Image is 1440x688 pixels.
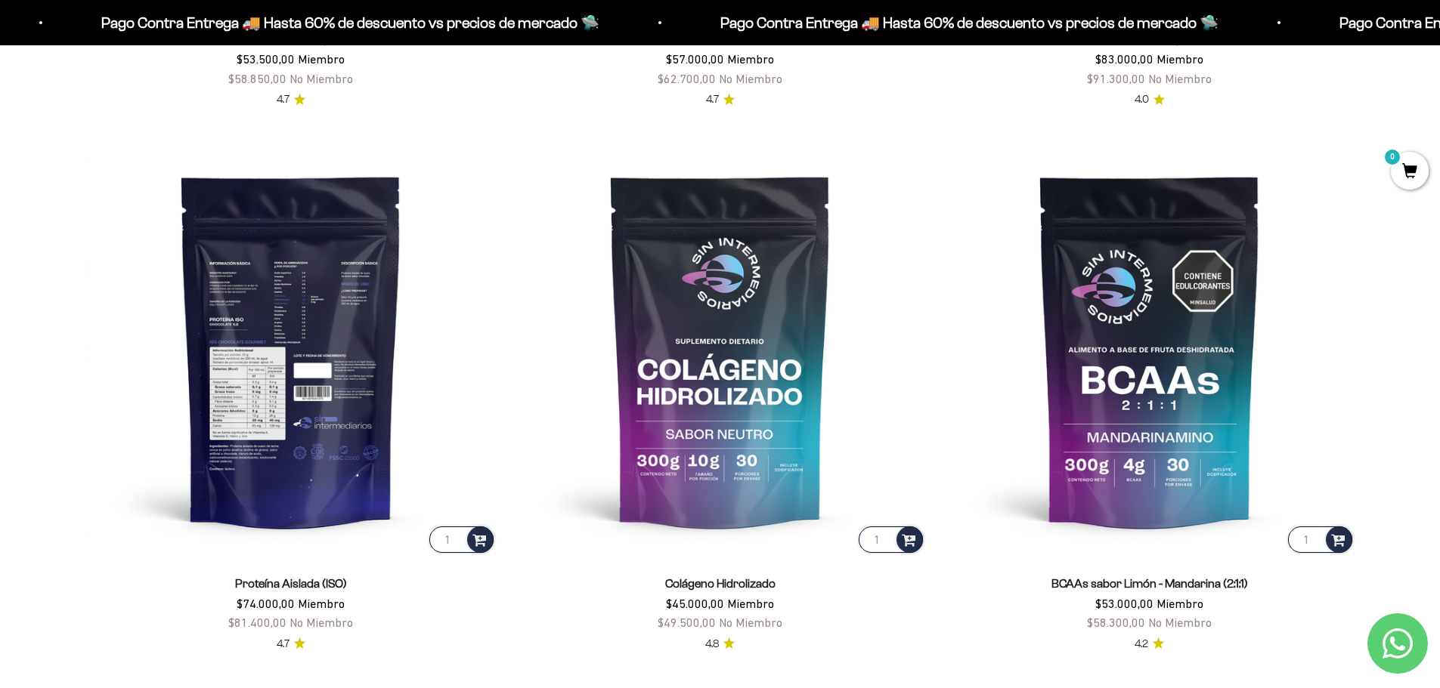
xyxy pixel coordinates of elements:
[1135,91,1165,108] a: 4.04.0 de 5.0 estrellas
[85,145,497,556] img: Proteína Aislada (ISO)
[1095,597,1154,610] span: $53.000,00
[6,11,504,35] p: Pago Contra Entrega 🚚 Hasta 60% de descuento vs precios de mercado 🛸
[727,52,774,66] span: Miembro
[237,52,295,66] span: $53.500,00
[666,597,724,610] span: $45.000,00
[1148,615,1212,629] span: No Miembro
[705,636,735,653] a: 4.84.8 de 5.0 estrellas
[658,72,716,85] span: $62.700,00
[298,597,345,610] span: Miembro
[625,11,1123,35] p: Pago Contra Entrega 🚚 Hasta 60% de descuento vs precios de mercado 🛸
[658,615,716,629] span: $49.500,00
[1157,597,1203,610] span: Miembro
[719,72,782,85] span: No Miembro
[1135,91,1149,108] span: 4.0
[277,91,290,108] span: 4.7
[1383,148,1401,166] mark: 0
[1135,636,1164,653] a: 4.24.2 de 5.0 estrellas
[1087,615,1145,629] span: $58.300,00
[665,577,776,590] a: Colágeno Hidrolizado
[1095,52,1154,66] span: $83.000,00
[237,597,295,610] span: $74.000,00
[228,615,286,629] span: $81.400,00
[228,72,286,85] span: $58.850,00
[277,636,290,653] span: 4.7
[290,72,353,85] span: No Miembro
[290,615,353,629] span: No Miembro
[277,91,305,108] a: 4.74.7 de 5.0 estrellas
[719,615,782,629] span: No Miembro
[666,52,724,66] span: $57.000,00
[706,91,735,108] a: 4.74.7 de 5.0 estrellas
[1391,164,1429,180] a: 0
[1135,636,1148,653] span: 4.2
[727,597,774,610] span: Miembro
[1087,72,1145,85] span: $91.300,00
[298,52,345,66] span: Miembro
[277,636,305,653] a: 4.74.7 de 5.0 estrellas
[706,91,719,108] span: 4.7
[1051,577,1248,590] a: BCAAs sabor Limón - Mandarina (2:1:1)
[705,636,719,653] span: 4.8
[235,577,347,590] a: Proteína Aislada (ISO)
[1157,52,1203,66] span: Miembro
[1148,72,1212,85] span: No Miembro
